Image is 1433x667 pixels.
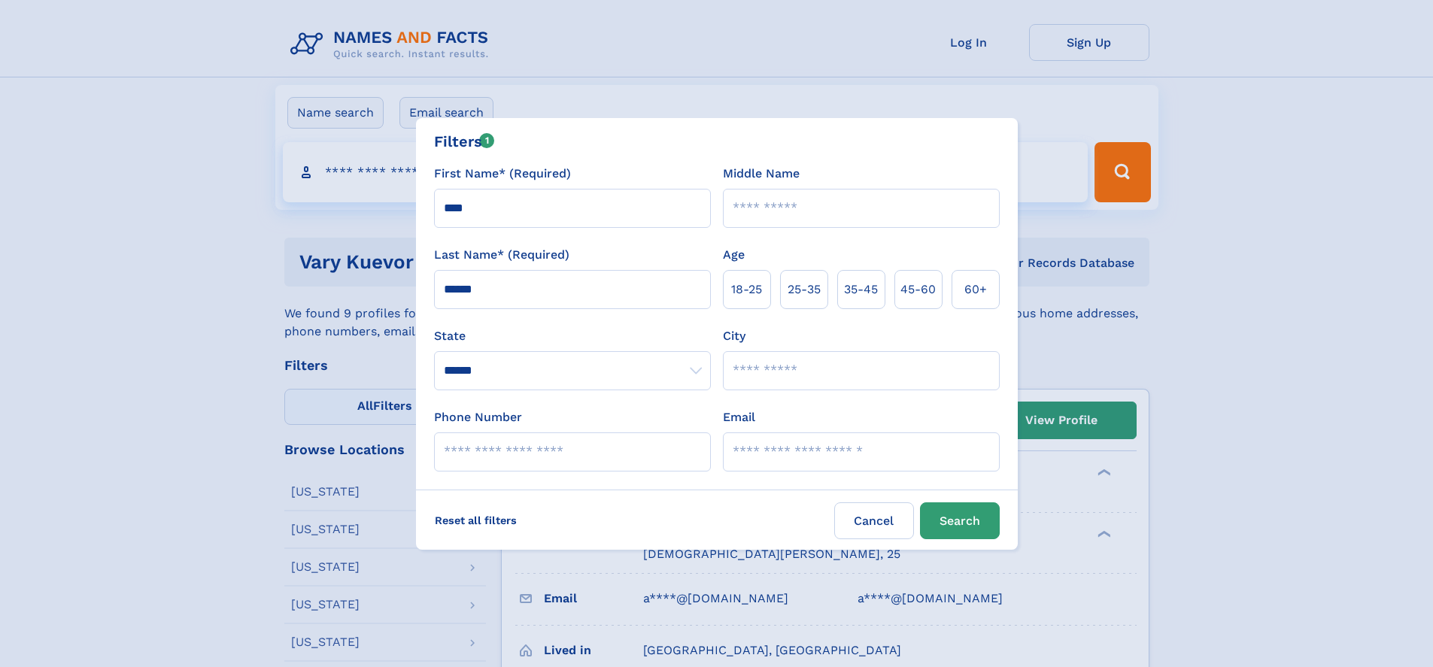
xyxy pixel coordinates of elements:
[723,165,800,183] label: Middle Name
[844,280,878,299] span: 35‑45
[920,502,1000,539] button: Search
[731,280,762,299] span: 18‑25
[834,502,914,539] label: Cancel
[964,280,987,299] span: 60+
[434,165,571,183] label: First Name* (Required)
[434,327,711,345] label: State
[434,408,522,426] label: Phone Number
[723,246,745,264] label: Age
[723,327,745,345] label: City
[900,280,936,299] span: 45‑60
[723,408,755,426] label: Email
[434,130,495,153] div: Filters
[788,280,821,299] span: 25‑35
[434,246,569,264] label: Last Name* (Required)
[425,502,527,538] label: Reset all filters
